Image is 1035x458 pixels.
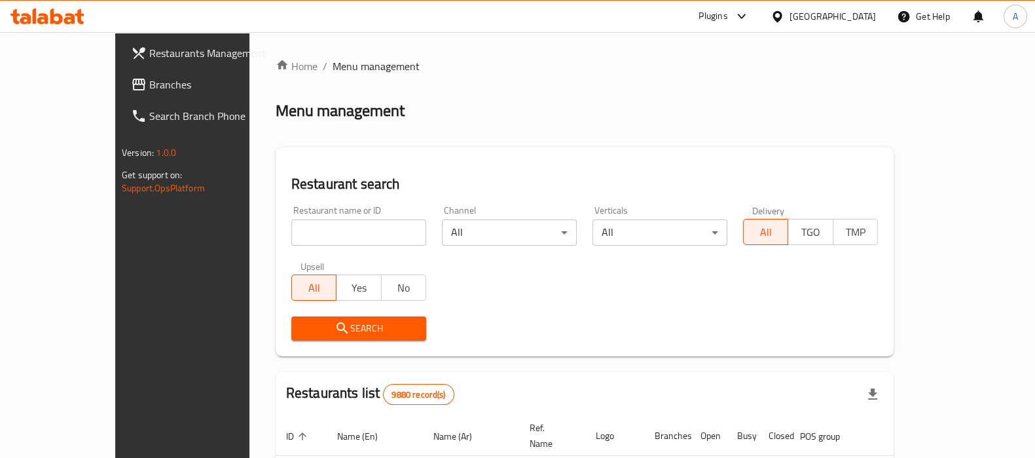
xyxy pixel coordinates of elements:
li: / [323,58,327,74]
span: 9880 record(s) [384,389,453,401]
button: No [381,275,426,301]
span: Ref. Name [530,420,570,451]
a: Support.OpsPlatform [122,180,205,197]
div: Plugins [699,9,727,24]
label: Upsell [300,261,325,271]
span: Branches [149,77,278,92]
span: TGO [793,223,827,242]
nav: breadcrumb [276,58,894,74]
button: Yes [336,275,381,301]
th: Closed [758,416,790,456]
a: Home [276,58,318,74]
span: Version: [122,144,154,161]
button: TGO [788,219,833,245]
button: Search [291,316,426,341]
label: Delivery [752,206,785,215]
h2: Restaurants list [286,383,454,405]
div: All [592,219,727,246]
span: Search Branch Phone [149,108,278,124]
th: Logo [585,416,644,456]
span: A [1013,9,1018,24]
span: Name (En) [337,429,395,444]
span: POS group [800,429,857,444]
h2: Restaurant search [291,174,878,194]
span: Search [302,320,416,337]
input: Search for restaurant name or ID.. [291,219,426,246]
span: 1.0.0 [156,144,176,161]
span: Restaurants Management [149,45,278,61]
span: Menu management [333,58,420,74]
button: TMP [833,219,878,245]
th: Open [690,416,727,456]
span: All [297,278,331,297]
div: All [442,219,577,246]
div: Export file [857,379,888,410]
a: Branches [120,69,288,100]
a: Search Branch Phone [120,100,288,132]
span: All [749,223,783,242]
div: [GEOGRAPHIC_DATA] [790,9,876,24]
h2: Menu management [276,100,405,121]
span: Get support on: [122,166,182,183]
th: Branches [644,416,690,456]
button: All [743,219,788,245]
th: Busy [727,416,758,456]
button: All [291,275,336,301]
span: TMP [839,223,873,242]
a: Restaurants Management [120,37,288,69]
span: Name (Ar) [433,429,489,444]
span: No [387,278,421,297]
span: ID [286,429,311,444]
span: Yes [342,278,376,297]
div: Total records count [383,384,454,405]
